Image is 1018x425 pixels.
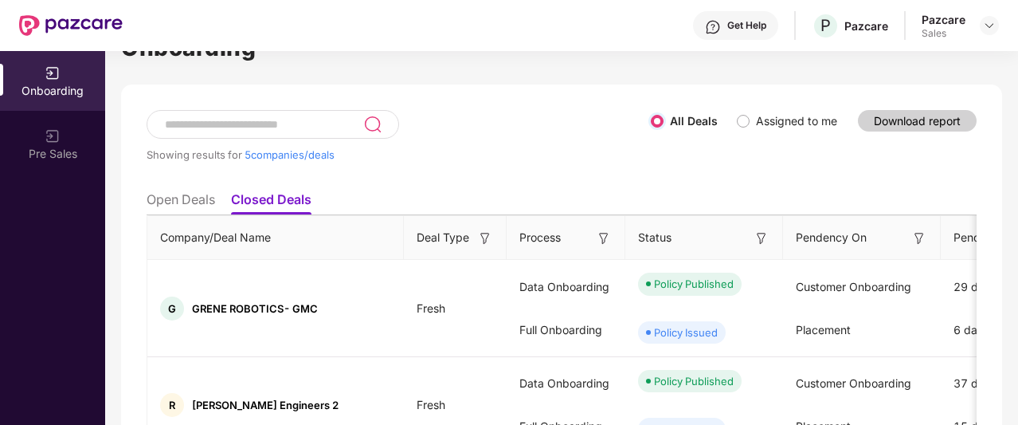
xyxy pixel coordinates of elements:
[519,229,561,246] span: Process
[922,12,965,27] div: Pazcare
[796,376,911,390] span: Customer Onboarding
[858,110,977,132] button: Download report
[192,302,318,315] span: GRENE ROBOTICS- GMC
[844,18,888,33] div: Pazcare
[477,230,493,246] img: svg+xml;base64,PHN2ZyB3aWR0aD0iMTYiIGhlaWdodD0iMTYiIHZpZXdCb3g9IjAgMCAxNiAxNiIgZmlsbD0ibm9uZSIgeG...
[796,280,911,293] span: Customer Onboarding
[45,65,61,81] img: svg+xml;base64,PHN2ZyB3aWR0aD0iMjAiIGhlaWdodD0iMjAiIHZpZXdCb3g9IjAgMCAyMCAyMCIgZmlsbD0ibm9uZSIgeG...
[245,148,335,161] span: 5 companies/deals
[654,373,734,389] div: Policy Published
[404,398,458,411] span: Fresh
[796,323,851,336] span: Placement
[192,399,339,411] span: [PERSON_NAME] Engineers 2
[147,216,404,260] th: Company/Deal Name
[727,19,766,32] div: Get Help
[754,230,769,246] img: svg+xml;base64,PHN2ZyB3aWR0aD0iMTYiIGhlaWdodD0iMTYiIHZpZXdCb3g9IjAgMCAxNiAxNiIgZmlsbD0ibm9uZSIgeG...
[922,27,965,40] div: Sales
[756,114,837,128] label: Assigned to me
[147,148,651,161] div: Showing results for
[231,191,311,214] li: Closed Deals
[507,362,625,405] div: Data Onboarding
[45,128,61,144] img: svg+xml;base64,PHN2ZyB3aWR0aD0iMjAiIGhlaWdodD0iMjAiIHZpZXdCb3g9IjAgMCAyMCAyMCIgZmlsbD0ibm9uZSIgeG...
[147,191,215,214] li: Open Deals
[638,229,671,246] span: Status
[160,393,184,417] div: R
[654,276,734,292] div: Policy Published
[160,297,184,321] div: G
[670,114,718,128] label: All Deals
[705,19,721,35] img: svg+xml;base64,PHN2ZyBpZD0iSGVscC0zMngzMiIgeG1sbnM9Imh0dHA6Ly93d3cudzMub3JnLzIwMDAvc3ZnIiB3aWR0aD...
[796,229,867,246] span: Pendency On
[19,15,123,36] img: New Pazcare Logo
[507,309,625,352] div: Full Onboarding
[983,19,996,32] img: svg+xml;base64,PHN2ZyBpZD0iRHJvcGRvd24tMzJ4MzIiIHhtbG5zPSJodHRwOi8vd3d3LnczLm9yZy8yMDAwL3N2ZyIgd2...
[820,16,831,35] span: P
[596,230,612,246] img: svg+xml;base64,PHN2ZyB3aWR0aD0iMTYiIGhlaWdodD0iMTYiIHZpZXdCb3g9IjAgMCAxNiAxNiIgZmlsbD0ibm9uZSIgeG...
[404,301,458,315] span: Fresh
[507,266,625,309] div: Data Onboarding
[654,325,718,340] div: Policy Issued
[363,115,382,134] img: svg+xml;base64,PHN2ZyB3aWR0aD0iMjQiIGhlaWdodD0iMjUiIHZpZXdCb3g9IjAgMCAyNCAyNSIgZmlsbD0ibm9uZSIgeG...
[911,230,927,246] img: svg+xml;base64,PHN2ZyB3aWR0aD0iMTYiIGhlaWdodD0iMTYiIHZpZXdCb3g9IjAgMCAxNiAxNiIgZmlsbD0ibm9uZSIgeG...
[417,229,469,246] span: Deal Type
